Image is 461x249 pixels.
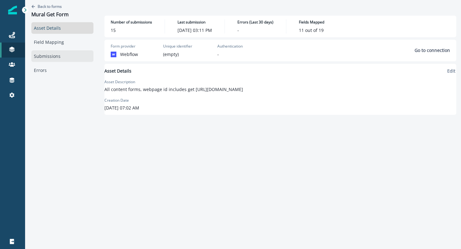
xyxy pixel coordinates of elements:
p: (empty) [163,51,179,58]
img: Inflection [8,6,17,14]
button: Go to connection [268,47,450,53]
p: Asset Details [104,68,131,74]
p: Edit [447,68,455,74]
p: Number of submissions [111,19,152,25]
p: 15 [111,27,116,33]
p: Errors (Last 30 days) [237,19,273,25]
p: All content forms, webpage id includes get [URL][DOMAIN_NAME] [104,86,243,93]
p: [DATE] 07:02 AM [104,104,139,111]
p: Form provider [111,43,135,49]
a: Asset Details [31,22,93,34]
label: Creation Date [104,98,129,103]
p: Authentication [217,43,243,49]
p: Go to connection [415,47,450,53]
button: Go back [31,4,62,9]
p: - [217,51,219,58]
p: [DATE] 03:11 PM [178,27,212,33]
p: Back to forms [38,4,62,9]
div: Mural Get Form [31,12,69,18]
a: Field Mapping [31,36,93,48]
button: Edit [446,68,456,74]
a: Errors [31,64,93,76]
p: Last submission [178,19,205,25]
img: webflow [111,52,116,57]
p: Webflow [120,51,138,58]
p: 11 out of 19 [299,27,324,33]
label: Asset Description [104,79,135,85]
p: Fields Mapped [299,19,324,25]
p: Unique identifier [163,43,192,49]
p: - [237,27,239,33]
a: Submissions [31,50,93,62]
